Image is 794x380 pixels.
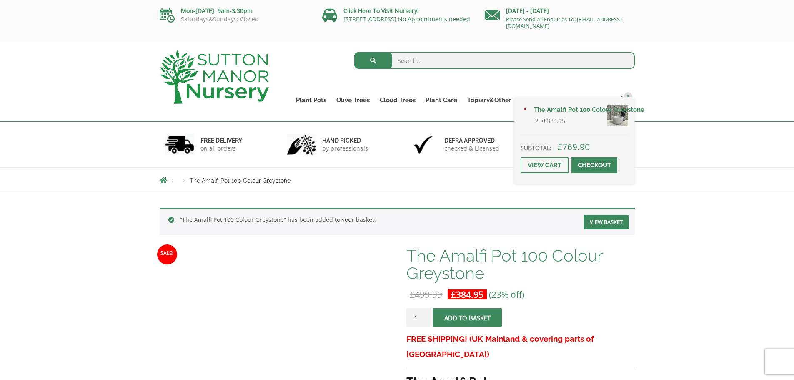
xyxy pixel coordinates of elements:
[571,157,617,173] a: Checkout
[331,94,375,106] a: Olive Trees
[584,215,629,229] a: View basket
[451,289,483,300] bdi: 384.95
[406,247,634,282] h1: The Amalfi Pot 100 Colour Greystone
[544,117,565,125] bdi: 384.95
[343,7,419,15] a: Click Here To Visit Nursery!
[343,15,470,23] a: [STREET_ADDRESS] No Appointments needed
[451,289,456,300] span: £
[160,50,269,104] img: logo
[200,144,242,153] p: on all orders
[421,94,462,106] a: Plant Care
[462,94,516,106] a: Topiary&Other
[545,94,580,106] a: Delivery
[354,52,635,69] input: Search...
[410,289,442,300] bdi: 499.99
[521,144,551,152] strong: Subtotal:
[160,6,310,16] p: Mon-[DATE]: 9am-3:30pm
[607,105,628,126] img: The Amalfi Pot 100 Colour Greystone
[157,244,177,264] span: Sale!
[580,94,614,106] a: Contact
[165,134,194,155] img: 1.jpg
[406,331,634,362] h3: FREE SHIPPING! (UK Mainland & covering parts of [GEOGRAPHIC_DATA])
[160,208,635,235] div: “The Amalfi Pot 100 Colour Greystone” has been added to your basket.
[322,144,368,153] p: by professionals
[614,94,635,106] a: 2
[160,177,635,184] nav: Breadcrumbs
[190,177,291,184] span: The Amalfi Pot 100 Colour Greystone
[485,6,635,16] p: [DATE] - [DATE]
[624,92,632,101] span: 2
[544,117,547,125] span: £
[410,289,415,300] span: £
[160,16,310,23] p: Saturdays&Sundays: Closed
[200,137,242,144] h6: FREE DELIVERY
[444,144,499,153] p: checked & Licensed
[516,94,545,106] a: About
[521,106,530,115] a: Remove The Amalfi Pot 100 Colour Greystone from basket
[529,103,628,116] a: The Amalfi Pot 100 Colour Greystone
[291,94,331,106] a: Plant Pots
[444,137,499,144] h6: Defra approved
[322,137,368,144] h6: hand picked
[521,157,569,173] a: View cart
[489,289,524,300] span: (23% off)
[433,308,502,327] button: Add to basket
[287,134,316,155] img: 2.jpg
[535,116,565,126] span: 2 ×
[409,134,438,155] img: 3.jpg
[557,141,590,153] bdi: 769.90
[506,15,621,30] a: Please Send All Enquiries To: [EMAIL_ADDRESS][DOMAIN_NAME]
[375,94,421,106] a: Cloud Trees
[557,141,562,153] span: £
[406,308,431,327] input: Product quantity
